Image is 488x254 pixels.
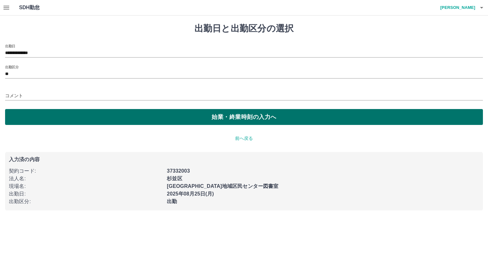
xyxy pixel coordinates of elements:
label: 出勤区分 [5,65,18,69]
h1: 出勤日と出勤区分の選択 [5,23,483,34]
button: 始業・終業時刻の入力へ [5,109,483,125]
p: 法人名 : [9,175,163,182]
p: 現場名 : [9,182,163,190]
label: 出勤日 [5,44,15,48]
b: [GEOGRAPHIC_DATA]地域区民センター図書室 [167,183,278,189]
b: 杉並区 [167,176,182,181]
p: 契約コード : [9,167,163,175]
b: 2025年08月25日(月) [167,191,214,196]
b: 37332003 [167,168,190,174]
p: 出勤日 : [9,190,163,198]
p: 出勤区分 : [9,198,163,205]
p: 入力済の内容 [9,157,479,162]
p: 前へ戻る [5,135,483,142]
b: 出勤 [167,199,177,204]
